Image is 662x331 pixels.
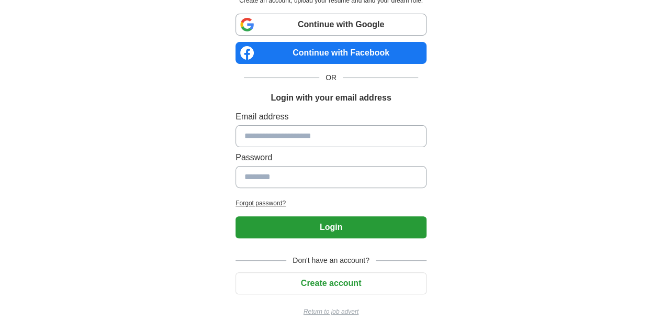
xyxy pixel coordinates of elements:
[235,272,427,294] button: Create account
[319,72,343,83] span: OR
[286,255,376,266] span: Don't have an account?
[235,42,427,64] a: Continue with Facebook
[235,198,427,208] a: Forgot password?
[271,92,391,104] h1: Login with your email address
[235,216,427,238] button: Login
[235,14,427,36] a: Continue with Google
[235,111,427,123] label: Email address
[235,151,427,164] label: Password
[235,307,427,316] a: Return to job advert
[235,279,427,288] a: Create account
